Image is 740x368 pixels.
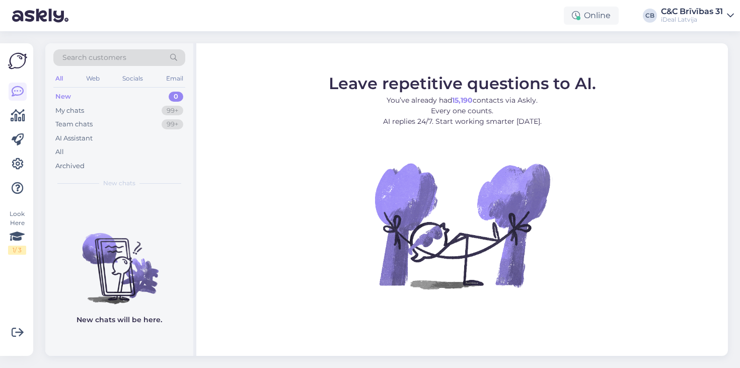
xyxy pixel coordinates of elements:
[55,147,64,157] div: All
[53,72,65,85] div: All
[643,9,657,23] div: CB
[164,72,185,85] div: Email
[103,179,135,188] span: New chats
[45,215,193,306] img: No chats
[8,209,26,255] div: Look Here
[77,315,162,325] p: New chats will be here.
[55,119,93,129] div: Team chats
[372,135,553,316] img: No Chat active
[661,8,734,24] a: C&C Brīvības 31iDeal Latvija
[162,119,183,129] div: 99+
[564,7,619,25] div: Online
[84,72,102,85] div: Web
[55,133,93,143] div: AI Assistant
[55,106,84,116] div: My chats
[169,92,183,102] div: 0
[452,96,473,105] b: 15,190
[8,51,27,70] img: Askly Logo
[120,72,145,85] div: Socials
[661,16,723,24] div: iDeal Latvija
[8,246,26,255] div: 1 / 3
[661,8,723,16] div: C&C Brīvības 31
[162,106,183,116] div: 99+
[62,52,126,63] span: Search customers
[329,73,596,93] span: Leave repetitive questions to AI.
[55,161,85,171] div: Archived
[55,92,71,102] div: New
[329,95,596,127] p: You’ve already had contacts via Askly. Every one counts. AI replies 24/7. Start working smarter [...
